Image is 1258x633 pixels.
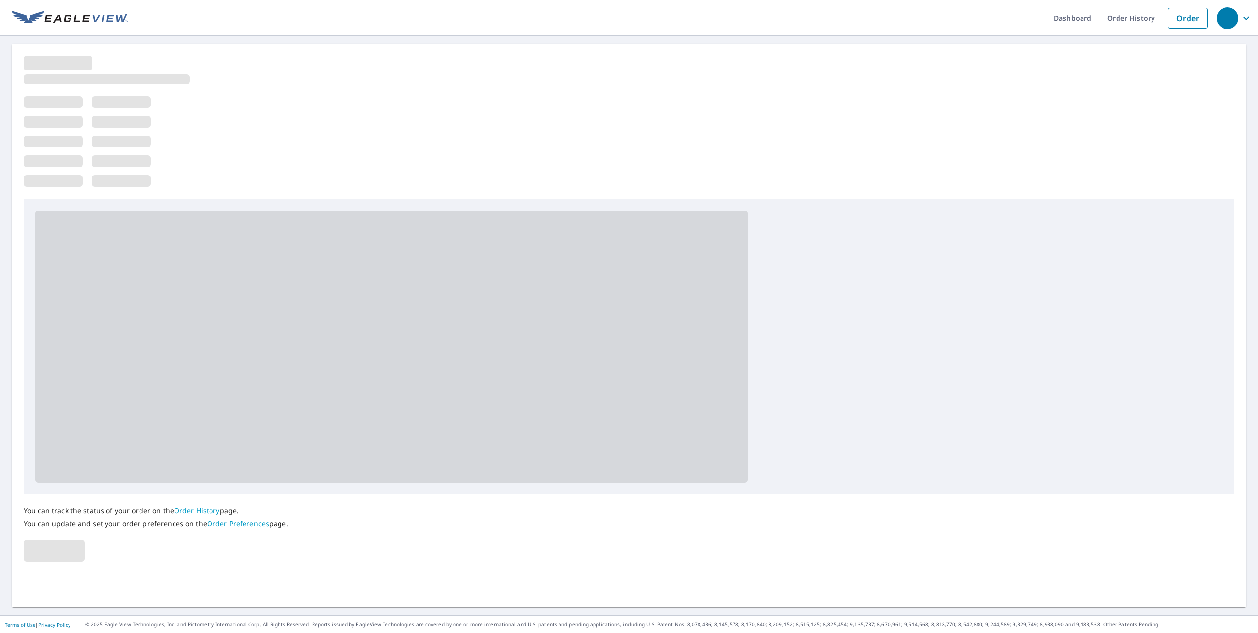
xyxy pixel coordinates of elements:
[207,519,269,528] a: Order Preferences
[5,621,35,628] a: Terms of Use
[85,621,1253,628] p: © 2025 Eagle View Technologies, Inc. and Pictometry International Corp. All Rights Reserved. Repo...
[1168,8,1208,29] a: Order
[38,621,70,628] a: Privacy Policy
[5,622,70,628] p: |
[24,519,288,528] p: You can update and set your order preferences on the page.
[174,506,220,515] a: Order History
[24,506,288,515] p: You can track the status of your order on the page.
[12,11,128,26] img: EV Logo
